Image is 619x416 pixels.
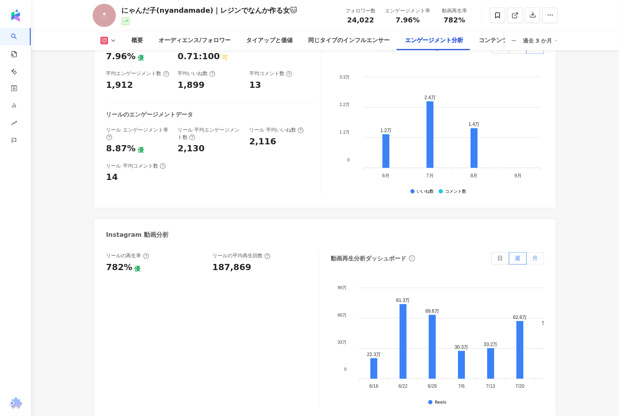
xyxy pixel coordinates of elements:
[523,34,558,47] div: 過去 3 か月
[178,143,205,155] div: 2,130
[346,7,376,15] div: フォロワー数
[138,146,144,154] div: 優
[533,255,538,262] span: 月
[212,262,251,274] div: 187,869
[382,173,390,178] tspan: 6月
[178,51,220,63] div: 0.71:100
[134,265,140,273] div: 優
[396,16,420,24] span: 7.96%
[11,28,26,111] a: search
[106,252,149,259] div: リールの再生率
[178,70,216,77] div: 平均いいね数
[246,36,293,45] div: タイアップと価値
[458,384,465,389] tspan: 7/6
[515,255,521,262] span: 週
[9,9,22,22] img: logo icon
[426,173,434,178] tspan: 7月
[347,157,350,162] tspan: 0
[344,367,347,372] tspan: 0
[340,102,350,107] tspan: 2.2万
[178,127,241,140] div: リール 平均エンゲージメント数
[340,75,350,79] tspan: 3.3万
[138,54,144,62] div: 優
[408,254,416,263] span: info-circle
[498,255,503,262] span: 日
[444,16,466,24] span: 782%
[337,313,346,317] tspan: 66万
[106,143,136,155] div: 8.87%
[106,51,136,63] div: 7.96%
[249,127,304,134] div: リール 平均いいね数
[385,7,431,15] div: エンゲージメント率
[106,262,133,274] div: 782%
[369,384,379,389] tspan: 6/16
[514,173,522,178] tspan: 9月
[405,36,463,45] div: エンゲージメント分析
[11,115,17,133] span: rise
[331,255,407,263] div: 動画再生分析ダッシュボード
[106,70,169,77] div: 平均エンゲージメント数
[417,189,434,194] div: いいね数
[106,79,133,91] div: 1,912
[106,231,169,239] div: Instagram 動画分析
[249,79,261,91] div: 13
[222,54,228,62] div: 可
[93,4,116,27] img: KOL Avatar
[249,70,292,77] div: 平均コメント数
[347,16,374,24] span: 24,022
[122,5,298,15] div: にゃんだ子(nyandamade)｜レジンでなんか作る女🐱
[428,384,437,389] tspan: 6/29
[479,36,531,45] div: コンテンツ内容分析
[178,79,205,91] div: 1,899
[8,397,23,410] img: chrome extension
[159,36,231,45] div: オーディエンス/フォロワー
[445,189,467,194] div: コメント数
[308,36,390,45] div: 同じタイプのインフルエンサー
[106,171,118,183] div: 14
[516,384,525,389] tspan: 7/20
[106,127,170,140] div: リール エンゲージメント率
[340,130,350,135] tspan: 1.1万
[212,252,271,259] div: リールの平均再生回数
[471,173,478,178] tspan: 8月
[440,7,469,15] div: 動画再生率
[398,384,408,389] tspan: 6/22
[106,111,193,119] div: リールのエンゲージメントデータ
[337,340,346,344] tspan: 33万
[337,286,346,290] tspan: 99万
[106,163,166,169] div: リール 平均コメント数
[249,136,276,148] div: 2,116
[435,400,446,405] div: Reels
[132,36,143,45] div: 概要
[486,384,496,389] tspan: 7/13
